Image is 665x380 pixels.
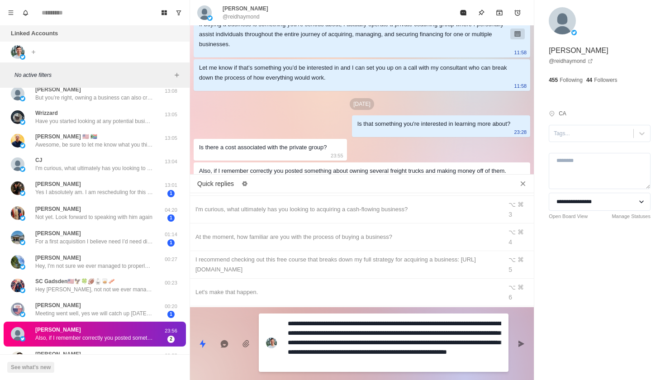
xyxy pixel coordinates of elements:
p: [PERSON_NAME] [35,254,81,262]
p: Hey [PERSON_NAME], not not we ever managed to reconnect with you, are you still interested in thi... [35,285,153,294]
a: Manage Statuses [612,213,651,220]
img: picture [20,190,25,196]
button: Add account [28,47,39,57]
p: 13:05 [160,134,182,142]
p: Yes I absolutely am. I am rescheduling for this week. [35,188,153,196]
img: picture [11,134,24,147]
div: ⌥ ⌘ 4 [508,227,528,247]
div: Is that something you're interested in learning more about? [357,119,511,129]
p: @reidhaymond [223,13,260,21]
img: picture [20,336,25,342]
img: picture [571,30,577,35]
img: picture [11,206,24,220]
p: Wrizzard [35,109,58,117]
span: 1 [167,214,175,222]
button: Show unread conversations [171,5,186,20]
p: [PERSON_NAME] [35,350,81,358]
div: At the moment, how familiar are you with the process of buying a business? [195,232,497,242]
div: Let me know if that’s something you’d be interested in and I can set you up on a call with my con... [199,63,510,83]
p: [PERSON_NAME] [35,85,81,94]
a: @reidhaymond [549,57,593,65]
p: But you’re right, owning a business can also create a great opportunity for your kids in the future. [35,94,153,102]
p: CA [559,109,566,118]
p: [PERSON_NAME] [35,301,81,309]
p: 11:58 [514,81,527,91]
p: Followers [594,76,617,84]
p: [PERSON_NAME] 🇺🇸 🇿🇦 [35,133,97,141]
p: 13:04 [160,158,182,166]
img: picture [11,279,24,292]
img: picture [549,7,576,34]
p: 13:08 [160,87,182,95]
p: Have you started looking at any potential businesses to acquire yet, or is there a particular ind... [35,117,153,125]
p: 04:20 [160,206,182,214]
img: picture [20,96,25,101]
img: picture [11,351,24,365]
p: [PERSON_NAME] [35,205,81,213]
button: Board View [157,5,171,20]
span: 1 [167,311,175,318]
p: 00:20 [160,303,182,310]
p: [PERSON_NAME] [35,180,81,188]
p: 00:23 [160,279,182,287]
p: 455 [549,76,558,84]
p: 13:05 [160,111,182,119]
p: [PERSON_NAME] [223,5,268,13]
img: picture [20,264,25,270]
img: picture [20,240,25,245]
img: picture [11,303,24,316]
img: picture [11,87,24,100]
p: 00:27 [160,256,182,263]
img: picture [266,337,277,348]
img: picture [11,231,24,244]
p: 23:28 [514,127,527,137]
p: [DATE] [350,98,374,110]
img: picture [11,110,24,124]
img: picture [20,54,25,60]
p: Awesome, be sure to let me know what you think! [35,141,153,149]
p: Not yet. Look forward to speaking with him again [35,213,152,221]
p: 23:56 [160,327,182,335]
img: picture [11,45,24,59]
div: ⌥ ⌘ 5 [508,255,528,275]
button: Quick replies [194,335,212,353]
p: Following [560,76,583,84]
p: 23:55 [331,151,343,161]
img: picture [20,312,25,317]
div: ⌥ ⌘ 3 [508,199,528,219]
button: Close quick replies [516,176,530,191]
p: No active filters [14,71,171,79]
img: picture [20,215,25,221]
p: Meeting went well, yes we will catch up [DATE]. Haven’t started yet on the videos. I’ll be going ... [35,309,153,318]
button: Send message [512,335,530,353]
button: Add reminder [508,4,527,22]
img: picture [11,181,24,195]
p: 44 [586,76,592,84]
button: Notifications [18,5,33,20]
div: Is there a cost associated with the private group? [199,142,327,152]
div: ⌥ ⌘ 6 [508,282,528,302]
button: Mark as read [454,4,472,22]
img: picture [20,143,25,148]
img: picture [20,288,25,293]
p: [PERSON_NAME] [35,326,81,334]
img: picture [11,255,24,269]
div: Let's make that happen. [195,287,497,297]
button: Add media [237,335,255,353]
p: Linked Accounts [11,29,58,38]
img: picture [11,327,24,341]
p: 13:01 [160,181,182,189]
button: Menu [4,5,18,20]
button: See what's new [7,362,54,373]
p: Quick replies [197,179,234,189]
p: 23:55 [160,352,182,360]
p: For a first acquisition I believe need I’d need direction with the finance side (Finding an inves... [35,237,153,246]
p: [PERSON_NAME] [35,229,81,237]
button: Reply with AI [215,335,233,353]
p: 01:14 [160,231,182,238]
img: picture [11,157,24,171]
button: Archive [490,4,508,22]
div: Also, if I remember correctly you posted something about owning several freight trucks and making... [199,166,510,186]
p: 11:58 [514,47,527,57]
span: 2 [167,336,175,343]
